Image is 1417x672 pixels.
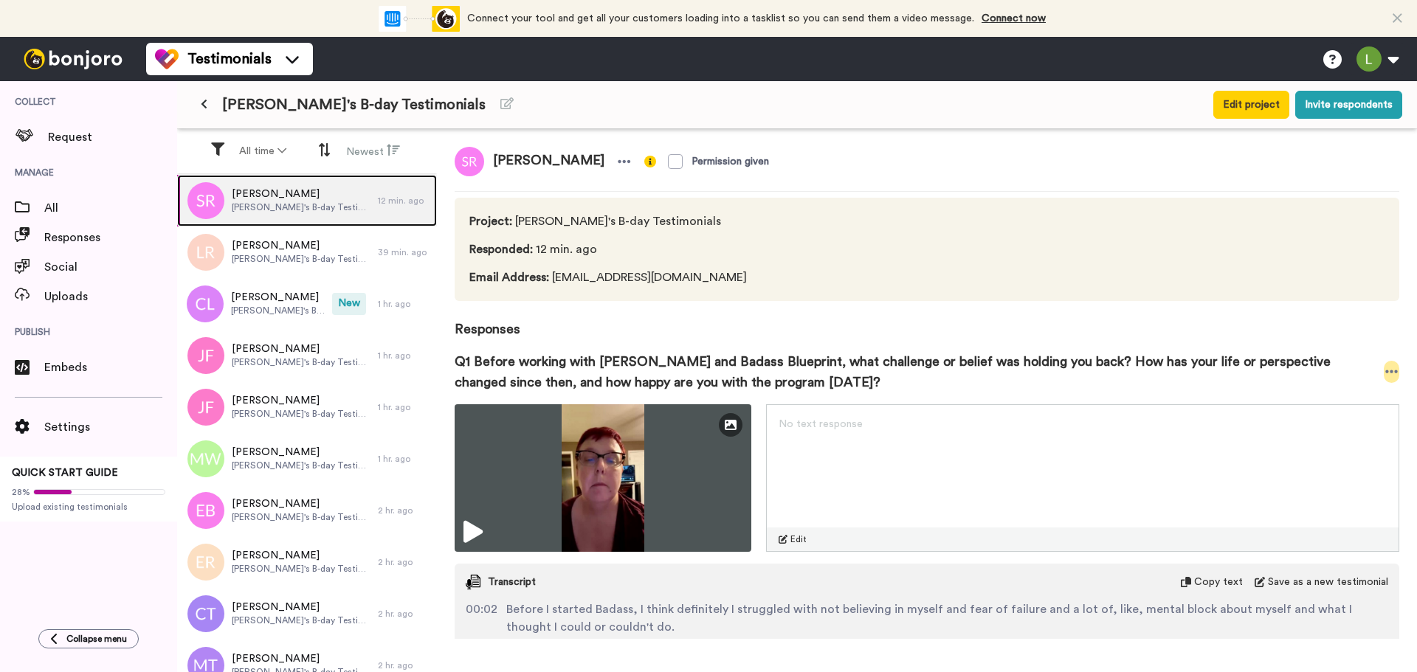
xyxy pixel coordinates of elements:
span: [PERSON_NAME]'s B-day Testimonials [232,356,370,368]
span: [PERSON_NAME] [232,393,370,408]
a: [PERSON_NAME][PERSON_NAME]'s B-day Testimonials39 min. ago [177,226,437,278]
button: Newest [337,137,409,165]
button: Edit project [1213,91,1289,119]
span: Upload existing testimonials [12,501,165,513]
img: jf.png [187,337,224,374]
div: 2 hr. ago [378,659,430,671]
span: Responded : [469,243,533,255]
img: jf.png [187,389,224,426]
span: New [332,293,366,315]
img: eb.png [187,492,224,529]
span: [PERSON_NAME]'s B-day Testimonials [232,201,370,213]
img: 50e6c34c-1a47-4bbb-996c-2acc980bfcca-thumbnail_full-1758067277.jpg [455,404,751,552]
span: [PERSON_NAME]'s B-day Testimonials [232,511,370,523]
span: [PERSON_NAME] [232,445,370,460]
span: Connect your tool and get all your customers loading into a tasklist so you can send them a video... [467,13,974,24]
span: 28% [12,486,30,498]
span: Project : [469,215,512,227]
div: 1 hr. ago [378,453,430,465]
span: [PERSON_NAME] [232,238,370,253]
span: No text response [779,419,863,429]
span: Responses [44,229,177,246]
button: Collapse menu [38,629,139,648]
span: [PERSON_NAME]'s B-day Testimonials [232,408,370,420]
span: Responses [455,301,1399,339]
span: Copy text [1194,575,1243,589]
button: Invite respondents [1295,91,1402,119]
span: [PERSON_NAME] [232,548,370,563]
span: 12 min. ago [469,240,753,258]
img: sr.png [455,147,484,176]
span: Request [48,128,177,146]
span: Embeds [44,358,177,376]
span: [PERSON_NAME]'s B-day Testimonials [232,253,370,265]
img: transcript.svg [466,575,480,589]
button: All time [230,138,295,164]
span: [EMAIL_ADDRESS][DOMAIN_NAME] [469,269,753,286]
img: lr.png [187,234,224,271]
span: Q1 Before working with [PERSON_NAME] and Badass Blueprint, what challenge or belief was holding y... [455,351,1384,392]
span: 00:02 [466,600,497,636]
a: [PERSON_NAME][PERSON_NAME]'s B-day Testimonials12 min. ago [177,175,437,226]
span: [PERSON_NAME]'s B-day Testimonials [232,614,370,626]
div: 1 hr. ago [378,401,430,413]
img: mw.png [187,440,224,477]
a: [PERSON_NAME][PERSON_NAME]'s B-day Testimonials2 hr. ago [177,536,437,588]
img: er.png [187,544,224,581]
span: Before I started Badass, I think definitely I struggled with not believing in myself and fear of ... [506,600,1388,636]
a: [PERSON_NAME][PERSON_NAME]'s B-day Testimonials2 hr. ago [177,588,437,640]
span: Save as a new testimonial [1268,575,1388,589]
span: Testimonials [187,49,272,69]
span: [PERSON_NAME]'s B-day Testimonials [232,563,370,575]
a: [PERSON_NAME][PERSON_NAME]'s B-day Testimonials1 hr. ago [177,381,437,433]
span: Collapse menu [66,633,127,645]
img: ct.png [187,595,224,632]
span: [PERSON_NAME] [232,651,370,666]
img: cl.png [187,285,224,322]
img: sr.png [187,182,224,219]
div: 1 hr. ago [378,350,430,361]
div: 2 hr. ago [378,505,430,516]
span: [PERSON_NAME] [231,290,325,305]
span: [PERSON_NAME]'s B-day Testimonials [231,305,325,316]
span: [PERSON_NAME]'s B-day Testimonials [222,94,486,115]
span: [PERSON_NAME]'s B-day Testimonials [232,460,370,471]
div: 1 hr. ago [378,298,430,310]
img: info-yellow.svg [644,156,656,167]
span: Email Address : [469,271,549,283]
span: [PERSON_NAME] [232,496,370,511]
a: [PERSON_NAME][PERSON_NAME]'s B-day Testimonials1 hr. ago [177,433,437,485]
div: Permission given [692,154,769,169]
span: [PERSON_NAME] [484,147,613,176]
span: [PERSON_NAME] [232,342,370,356]
div: 12 min. ago [378,195,430,207]
a: [PERSON_NAME][PERSON_NAME]'s B-day TestimonialsNew1 hr. ago [177,278,437,330]
div: 39 min. ago [378,246,430,258]
a: [PERSON_NAME][PERSON_NAME]'s B-day Testimonials1 hr. ago [177,330,437,381]
span: [PERSON_NAME] [232,187,370,201]
span: All [44,199,177,217]
span: Edit [790,533,807,545]
div: 2 hr. ago [378,608,430,620]
span: [PERSON_NAME] [232,600,370,614]
div: 2 hr. ago [378,556,430,568]
img: bj-logo-header-white.svg [18,49,128,69]
div: animation [379,6,460,32]
a: [PERSON_NAME][PERSON_NAME]'s B-day Testimonials2 hr. ago [177,485,437,536]
img: tm-color.svg [155,47,179,71]
span: Uploads [44,288,177,305]
a: Connect now [982,13,1046,24]
span: Social [44,258,177,276]
span: [PERSON_NAME]'s B-day Testimonials [469,212,753,230]
span: Transcript [488,575,536,589]
span: Settings [44,418,177,436]
span: QUICK START GUIDE [12,468,118,478]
